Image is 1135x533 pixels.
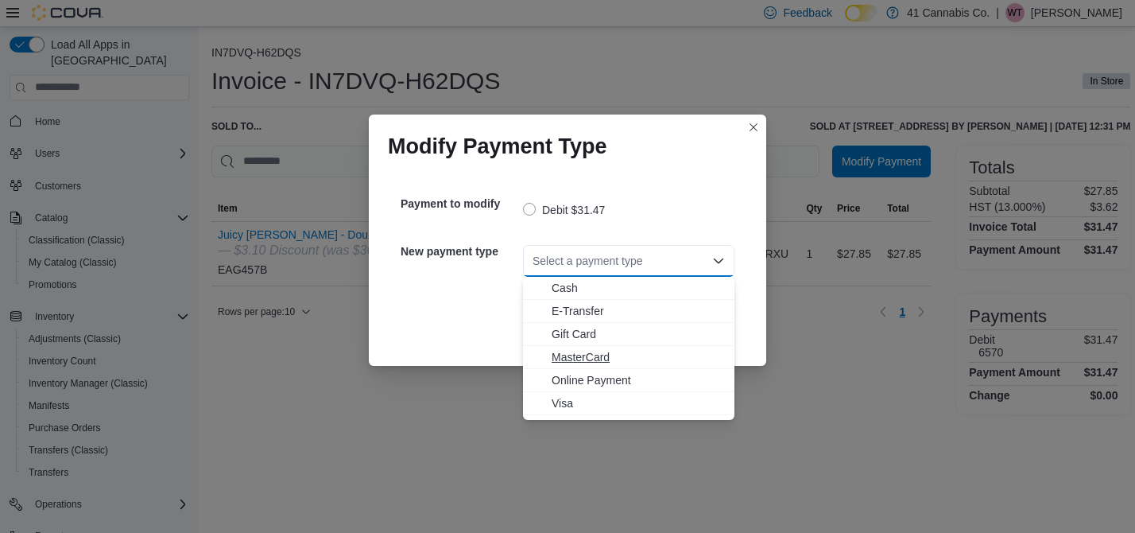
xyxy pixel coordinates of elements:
[533,251,534,270] input: Accessible screen reader label
[523,277,734,415] div: Choose from the following options
[401,188,520,220] h5: Payment to modify
[523,323,734,346] button: Gift Card
[744,118,763,137] button: Closes this modal window
[523,300,734,323] button: E-Transfer
[388,134,607,159] h1: Modify Payment Type
[523,277,734,300] button: Cash
[523,369,734,392] button: Online Payment
[552,326,725,342] span: Gift Card
[523,346,734,369] button: MasterCard
[523,200,605,220] label: Debit $31.47
[401,235,520,267] h5: New payment type
[552,280,725,296] span: Cash
[552,372,725,388] span: Online Payment
[552,349,725,365] span: MasterCard
[552,395,725,411] span: Visa
[523,392,734,415] button: Visa
[552,303,725,319] span: E-Transfer
[712,255,725,267] button: Close list of options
